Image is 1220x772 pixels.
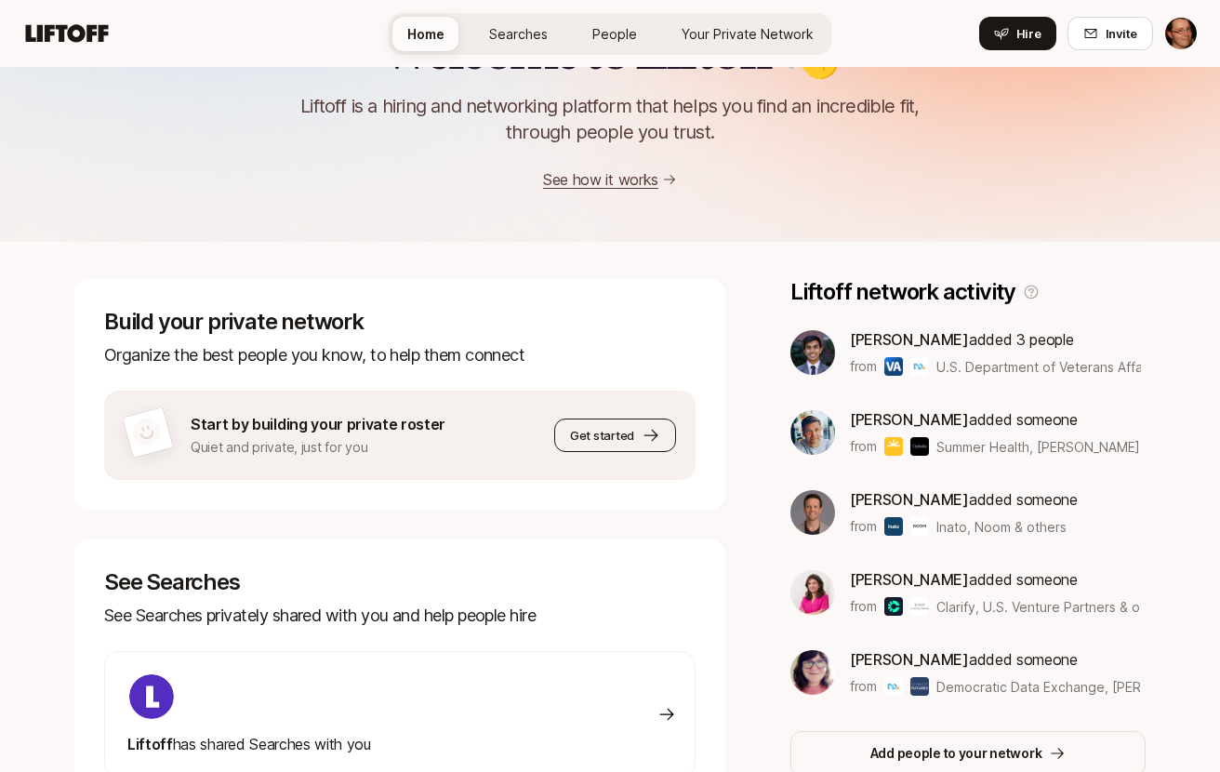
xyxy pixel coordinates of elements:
[850,595,877,618] p: from
[104,342,696,368] p: Organize the best people you know, to help them connect
[790,490,835,535] img: 26d6c292_4e8d_4a3f_90f3_81e1d48ca78a.jpg
[790,410,835,455] img: ACg8ocKEKRaDdLI4UrBIVgU4GlSDRsaw4FFi6nyNfamyhzdGAwDX=s160-c
[554,419,676,452] button: Get started
[884,357,903,376] img: U.S. Department of Veterans Affairs
[850,490,969,509] span: [PERSON_NAME]
[850,487,1078,512] p: added someone
[850,407,1141,432] p: added someone
[191,412,445,436] p: Start by building your private roster
[577,17,652,51] a: People
[104,603,696,629] p: See Searches privately shared with you and help people hire
[127,735,371,753] span: has shared Searches with you
[850,355,877,378] p: from
[850,647,1141,672] p: added someone
[870,742,1042,765] p: Add people to your network
[129,415,164,449] img: default-avatar.svg
[850,650,969,669] span: [PERSON_NAME]
[850,327,1141,352] p: added 3 people
[884,437,903,456] img: Summer Health
[1067,17,1153,50] button: Invite
[104,569,696,595] p: See Searches
[127,735,173,753] span: Liftoff
[850,330,969,349] span: [PERSON_NAME]
[790,330,835,375] img: 4640b0e7_2b03_4c4f_be34_fa460c2e5c38.jpg
[790,650,835,695] img: e224fc1c_6798_470a_b0e9_334cb9292c95.jpg
[543,170,658,189] a: See how it works
[489,24,548,44] span: Searches
[407,24,444,44] span: Home
[884,677,903,696] img: Democratic Data Exchange
[104,309,696,335] p: Build your private network
[129,674,174,719] img: ACg8ocKIuO9-sklR2KvA8ZVJz4iZ_g9wtBiQREC3t8A94l4CTg=s160-c
[936,517,1067,537] span: Inato, Noom & others
[850,410,969,429] span: [PERSON_NAME]
[910,677,929,696] img: Schmidt Futures
[850,675,877,698] p: from
[884,517,903,536] img: Inato
[936,599,1172,615] span: Clarify, U.S. Venture Partners & others
[191,436,445,459] p: Quiet and private, just for you
[979,17,1056,50] button: Hire
[1106,24,1137,43] span: Invite
[667,17,829,51] a: Your Private Network
[910,597,929,616] img: U.S. Venture Partners
[1165,18,1197,49] img: Gerard Niemira
[910,357,929,376] img: Democratic Data Exchange
[379,22,842,78] h2: Welcome to Liftoff 👋
[850,570,969,589] span: [PERSON_NAME]
[592,24,637,44] span: People
[682,24,814,44] span: Your Private Network
[474,17,563,51] a: Searches
[936,437,1141,457] span: Summer Health, [PERSON_NAME] & others
[850,567,1141,592] p: added someone
[790,570,835,615] img: 9e09e871_5697_442b_ae6e_b16e3f6458f8.jpg
[570,426,634,445] span: Get started
[790,279,1015,305] p: Liftoff network activity
[392,17,459,51] a: Home
[884,597,903,616] img: Clarify
[1016,24,1041,43] span: Hire
[910,437,929,456] img: Ophelia
[277,93,943,145] p: Liftoff is a hiring and networking platform that helps you find an incredible fit, through people...
[850,515,877,538] p: from
[1164,17,1198,50] button: Gerard Niemira
[850,435,877,458] p: from
[910,517,929,536] img: Noom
